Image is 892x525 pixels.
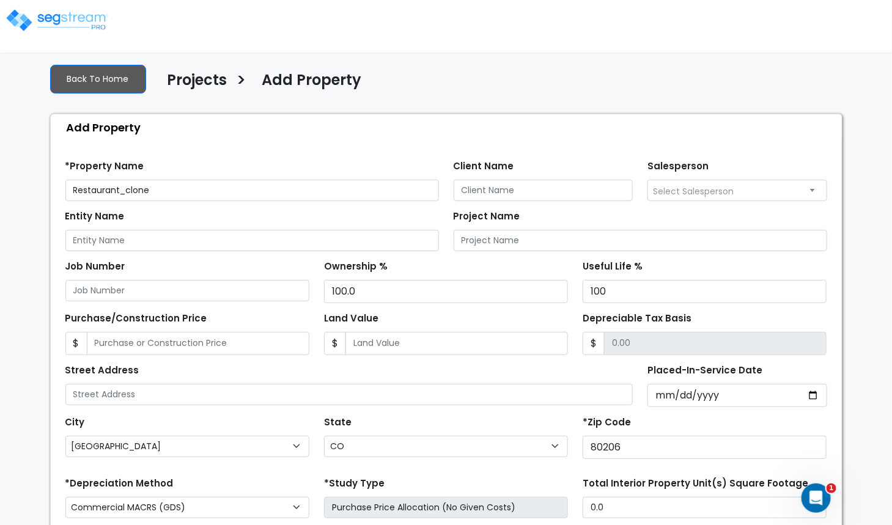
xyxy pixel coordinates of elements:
[65,210,125,224] label: Entity Name
[324,332,346,355] span: $
[5,8,109,32] img: logo_pro_r.png
[583,497,827,518] input: total square foot
[583,477,808,491] label: Total Interior Property Unit(s) Square Footage
[827,483,836,493] span: 1
[345,332,568,355] input: Land Value
[65,230,439,251] input: Entity Name
[802,483,831,513] iframe: Intercom live chat
[65,384,633,405] input: Street Address
[583,312,691,326] label: Depreciable Tax Basis
[87,332,309,355] input: Purchase or Construction Price
[647,364,762,378] label: Placed-In-Service Date
[324,416,352,430] label: State
[653,185,734,197] span: Select Salesperson
[324,312,378,326] label: Land Value
[65,477,174,491] label: *Depreciation Method
[583,332,605,355] span: $
[583,416,631,430] label: *Zip Code
[158,72,227,97] a: Projects
[65,312,207,326] label: Purchase/Construction Price
[168,72,227,92] h4: Projects
[324,477,385,491] label: *Study Type
[65,280,309,301] input: Job Number
[454,230,827,251] input: Project Name
[57,114,842,141] div: Add Property
[454,210,520,224] label: Project Name
[454,160,514,174] label: Client Name
[237,70,247,94] h3: >
[65,416,85,430] label: City
[324,280,568,303] input: Ownership %
[604,332,827,355] input: 0.00
[253,72,362,97] a: Add Property
[262,72,362,92] h4: Add Property
[324,260,388,274] label: Ownership %
[454,180,633,201] input: Client Name
[65,180,439,201] input: Property Name
[583,280,827,303] input: Useful Life %
[65,260,125,274] label: Job Number
[65,364,139,378] label: Street Address
[647,160,709,174] label: Salesperson
[583,260,643,274] label: Useful Life %
[583,436,827,459] input: Zip Code
[65,332,87,355] span: $
[65,160,144,174] label: *Property Name
[50,65,146,94] a: Back To Home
